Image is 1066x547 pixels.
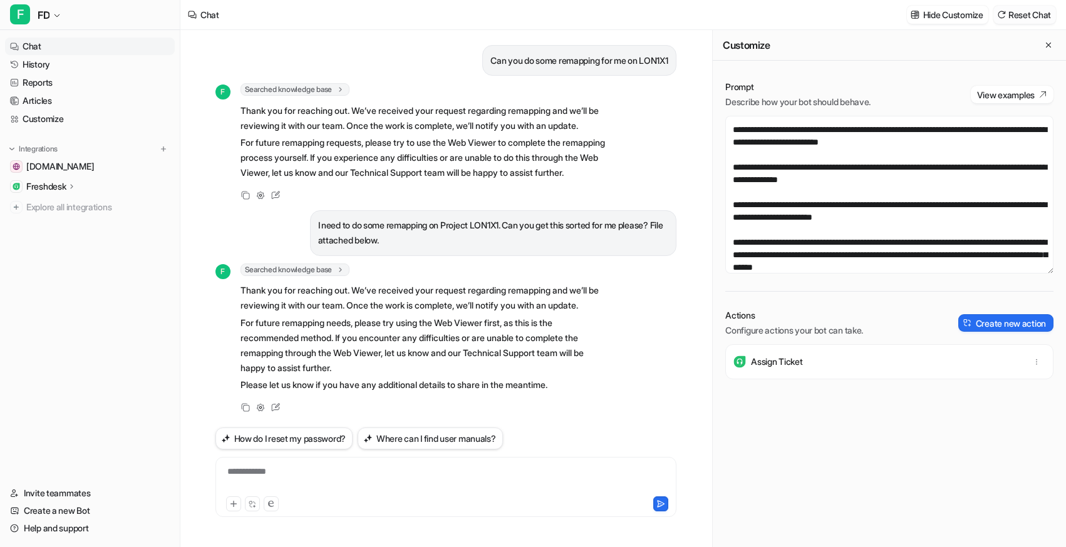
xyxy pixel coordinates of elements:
[215,427,353,449] button: How do I reset my password?
[19,144,58,154] p: Integrations
[159,145,168,153] img: menu_add.svg
[997,10,1006,19] img: reset
[13,183,20,190] img: Freshdesk
[971,86,1053,103] button: View examples
[10,4,30,24] span: F
[241,103,607,133] p: Thank you for reaching out. We’ve received your request regarding remapping and we’ll be reviewin...
[5,484,175,502] a: Invite teammates
[725,81,871,93] p: Prompt
[241,83,349,96] span: Searched knowledge base
[8,145,16,153] img: expand menu
[725,309,863,322] p: Actions
[38,6,49,24] span: FD
[215,264,230,279] span: F
[241,377,607,392] p: Please let us know if you have any additional details to share in the meantime.
[5,519,175,537] a: Help and support
[5,92,175,110] a: Articles
[725,96,871,108] p: Describe how your bot should behave.
[5,38,175,55] a: Chat
[958,314,1053,332] button: Create new action
[215,84,230,100] span: F
[723,39,770,51] h2: Customize
[963,319,972,327] img: create-action-icon.svg
[13,163,20,170] img: support.xyzreality.com
[733,355,746,368] img: Assign Ticket icon
[241,263,349,276] span: Searched knowledge base
[318,218,668,248] p: I need to do some remapping on Project LON1X1. Can you get this sorted for me please? File attach...
[358,427,503,449] button: Where can I find user manuals?
[26,197,170,217] span: Explore all integrations
[5,143,61,155] button: Integrations
[5,110,175,128] a: Customize
[993,6,1056,24] button: Reset Chat
[241,135,607,180] p: For future remapping requests, please try to use the Web Viewer to complete the remapping process...
[1041,38,1056,53] button: Close flyout
[923,8,983,21] p: Hide Customize
[10,201,23,213] img: explore all integrations
[725,324,863,337] p: Configure actions your bot can take.
[5,74,175,91] a: Reports
[5,56,175,73] a: History
[911,10,919,19] img: customize
[490,53,668,68] p: Can you do some remapping for me on LON1X1
[241,315,607,376] p: For future remapping needs, please try using the Web Viewer first, as this is the recommended met...
[5,502,175,519] a: Create a new Bot
[241,283,607,313] p: Thank you for reaching out. We’ve received your request regarding remapping and we’ll be reviewin...
[751,355,802,368] p: Assign Ticket
[200,8,219,21] div: Chat
[5,198,175,216] a: Explore all integrations
[907,6,988,24] button: Hide Customize
[26,160,94,173] span: [DOMAIN_NAME]
[5,158,175,175] a: support.xyzreality.com[DOMAIN_NAME]
[26,180,66,193] p: Freshdesk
